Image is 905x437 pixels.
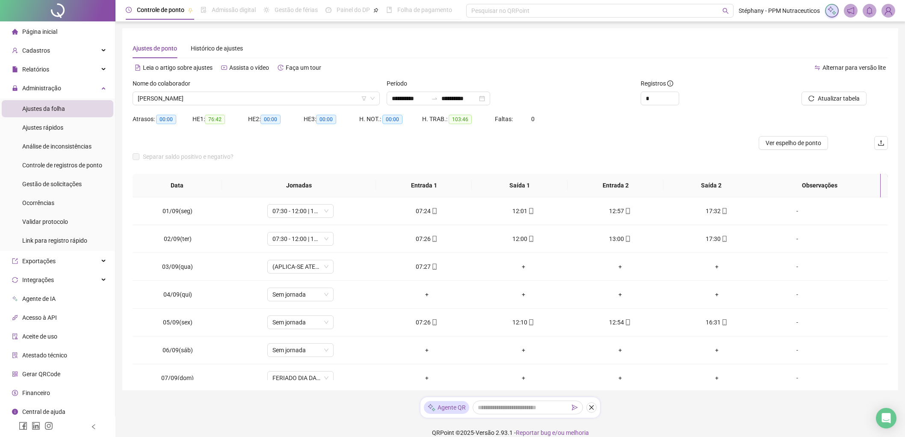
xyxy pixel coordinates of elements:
span: Reportar bug e/ou melhoria [516,429,589,436]
span: 02/09(ter) [164,235,192,242]
span: upload [878,140,884,146]
div: - [772,262,822,271]
span: file [12,66,18,72]
div: 13:00 [579,234,662,244]
span: sun [263,7,269,13]
span: Sem jornada [272,344,328,357]
span: Ocorrências [22,199,54,206]
span: 76:42 [205,115,225,124]
div: 12:10 [482,318,565,327]
span: (APLICA-SE ATESTADO) [272,260,328,273]
div: + [482,290,565,299]
th: Entrada 1 [376,174,472,197]
span: dollar [12,390,18,396]
span: pushpin [373,8,379,13]
span: Agente de IA [22,295,56,302]
span: Versão [476,429,494,436]
span: qrcode [12,371,18,377]
div: + [675,290,758,299]
span: 01/09(seg) [163,208,192,214]
div: + [579,290,662,299]
span: mobile [527,236,534,242]
div: + [675,345,758,355]
div: + [579,345,662,355]
div: + [482,262,565,271]
span: Ajustes de ponto [133,45,177,52]
div: 07:27 [385,262,468,271]
button: Ver espelho de ponto [759,136,828,150]
th: Saída 2 [663,174,759,197]
div: Open Intercom Messenger [876,408,896,428]
div: + [385,290,468,299]
span: export [12,258,18,264]
span: FERIADO DIA DA INDEPENDÊNCIA [272,372,328,384]
span: pushpin [188,8,193,13]
span: mobile [431,319,438,325]
span: user-add [12,48,18,54]
div: 17:30 [675,234,758,244]
span: instagram [44,422,53,430]
span: Administração [22,85,61,92]
div: H. NOT.: [359,114,422,124]
span: mobile [624,236,631,242]
span: Validar protocolo [22,218,68,225]
span: mobile [721,236,728,242]
th: Observações [759,174,881,197]
span: Leia o artigo sobre ajustes [143,64,213,71]
span: Sem jornada [272,316,328,329]
div: - [772,234,822,244]
th: Jornadas [222,174,376,197]
span: swap-right [431,95,438,102]
span: solution [12,352,18,358]
span: mobile [431,208,438,214]
div: Atrasos: [133,114,192,124]
span: Admissão digital [212,6,256,13]
span: Registros [641,79,673,88]
span: file-text [135,65,141,71]
span: book [386,7,392,13]
span: Folha de pagamento [397,6,452,13]
div: 12:01 [482,206,565,216]
span: Gestão de férias [275,6,318,13]
span: Painel do DP [337,6,370,13]
div: + [579,262,662,271]
div: - [772,206,822,216]
span: dashboard [325,7,331,13]
span: lock [12,85,18,91]
span: youtube [221,65,227,71]
span: Aceite de uso [22,333,57,340]
div: HE 2: [248,114,304,124]
span: Stéphany - PPM Nutraceuticos [739,6,820,15]
th: Saída 1 [472,174,568,197]
span: api [12,315,18,321]
span: mobile [431,264,438,270]
span: 00:00 [382,115,402,124]
div: 12:54 [579,318,662,327]
span: Ver espelho de ponto [766,138,821,148]
span: to [431,95,438,102]
div: + [579,373,662,383]
span: Faça um tour [286,64,321,71]
span: Análise de inconsistências [22,143,92,150]
span: Gestão de solicitações [22,181,82,187]
div: 07:26 [385,318,468,327]
div: + [675,262,758,271]
span: 07/09(dom) [161,375,194,381]
div: - [772,345,822,355]
span: 03/09(qua) [162,263,193,270]
span: send [572,404,578,410]
span: audit [12,333,18,339]
button: Atualizar tabela [801,92,867,105]
span: mobile [721,208,728,214]
span: filter [361,96,367,101]
div: + [482,373,565,383]
span: Ajustes rápidos [22,124,63,131]
span: 07:30 - 12:00 | 13:00 - 17:30 [272,205,328,217]
th: Data [133,174,222,197]
div: + [482,345,565,355]
div: - [772,373,822,383]
div: 12:00 [482,234,565,244]
span: Link para registro rápido [22,237,87,244]
div: 16:31 [675,318,758,327]
div: 07:24 [385,206,468,216]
